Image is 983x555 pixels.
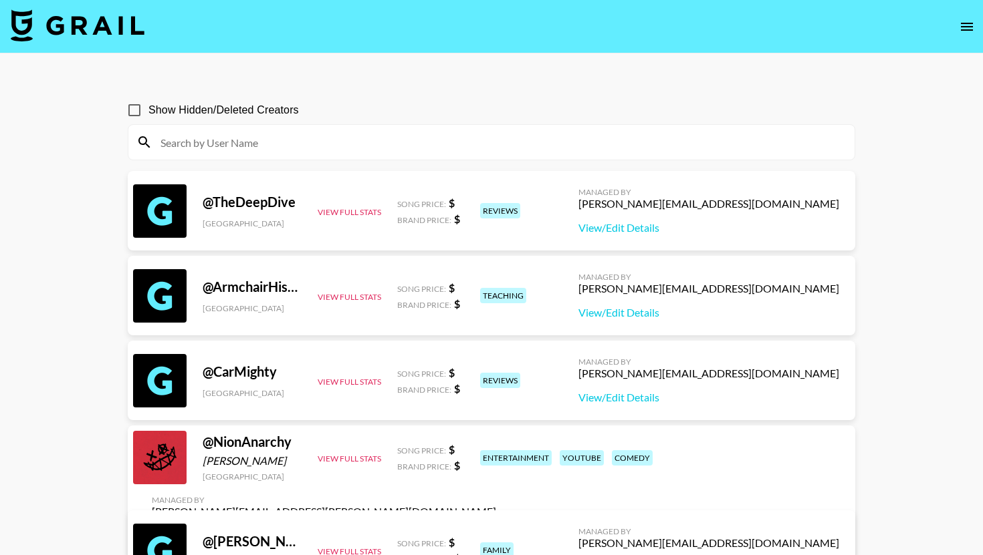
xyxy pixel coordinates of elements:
div: [PERSON_NAME][EMAIL_ADDRESS][PERSON_NAME][DOMAIN_NAME] [152,505,496,518]
strong: $ [449,443,455,455]
span: Song Price: [397,369,446,379]
div: comedy [612,450,653,466]
span: Brand Price: [397,461,451,472]
div: [PERSON_NAME][EMAIL_ADDRESS][DOMAIN_NAME] [578,197,839,210]
div: teaching [480,288,526,303]
div: @ TheDeepDive [203,194,302,210]
div: reviews [480,203,520,218]
span: Brand Price: [397,300,451,310]
span: Brand Price: [397,215,451,225]
input: Search by User Name [152,132,847,153]
div: reviews [480,373,520,388]
strong: $ [449,366,455,379]
div: @ ArmchairHistorian [203,279,302,295]
div: Managed By [578,526,839,536]
div: @ [PERSON_NAME] [203,533,302,550]
span: Song Price: [397,284,446,294]
button: open drawer [954,13,980,40]
span: Song Price: [397,199,446,209]
div: [PERSON_NAME] [203,454,302,468]
a: View/Edit Details [578,221,839,234]
div: @ NionAnarchy [203,433,302,450]
a: View/Edit Details [578,306,839,319]
div: youtube [560,450,604,466]
button: View Full Stats [318,207,381,217]
strong: $ [454,382,460,395]
strong: $ [449,281,455,294]
strong: $ [454,212,460,225]
div: [PERSON_NAME][EMAIL_ADDRESS][DOMAIN_NAME] [578,282,839,295]
div: [GEOGRAPHIC_DATA] [203,472,302,482]
button: View Full Stats [318,453,381,464]
div: [GEOGRAPHIC_DATA] [203,388,302,398]
button: View Full Stats [318,292,381,302]
span: Show Hidden/Deleted Creators [148,102,299,118]
div: entertainment [480,450,552,466]
div: Managed By [578,187,839,197]
div: [GEOGRAPHIC_DATA] [203,218,302,228]
span: Song Price: [397,538,446,548]
strong: $ [454,459,460,472]
div: Managed By [578,357,839,367]
span: Song Price: [397,445,446,455]
div: @ CarMighty [203,363,302,380]
div: [PERSON_NAME][EMAIL_ADDRESS][DOMAIN_NAME] [578,367,839,380]
button: View Full Stats [318,377,381,387]
strong: $ [449,536,455,548]
img: Grail Talent [11,9,144,41]
div: [PERSON_NAME][EMAIL_ADDRESS][DOMAIN_NAME] [578,536,839,550]
strong: $ [454,297,460,310]
span: Brand Price: [397,385,451,395]
a: View/Edit Details [578,391,839,404]
div: Managed By [152,495,496,505]
div: [GEOGRAPHIC_DATA] [203,303,302,313]
div: Managed By [578,272,839,282]
strong: $ [449,196,455,209]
